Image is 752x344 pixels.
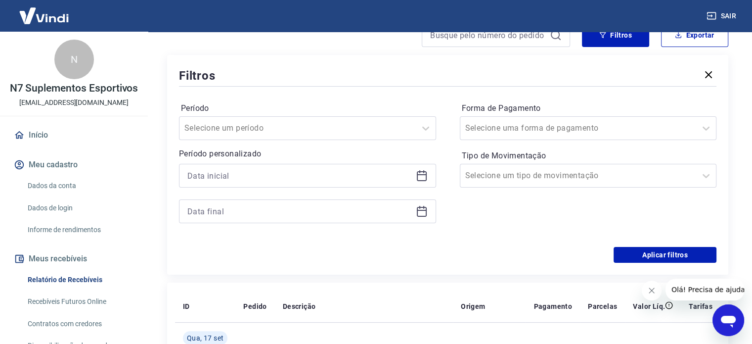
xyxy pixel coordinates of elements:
a: Início [12,124,136,146]
p: [EMAIL_ADDRESS][DOMAIN_NAME] [19,98,129,108]
input: Data final [187,204,412,219]
h5: Filtros [179,68,216,84]
p: Pedido [243,301,266,311]
p: Origem [461,301,485,311]
a: Informe de rendimentos [24,220,136,240]
button: Aplicar filtros [614,247,716,263]
p: Valor Líq. [633,301,665,311]
label: Forma de Pagamento [462,102,715,114]
label: Tipo de Movimentação [462,150,715,162]
p: Descrição [283,301,316,311]
input: Busque pelo número do pedido [430,28,546,43]
p: Tarifas [689,301,712,311]
iframe: Botão para abrir a janela de mensagens [712,304,744,336]
iframe: Fechar mensagem [642,281,662,300]
div: N [54,40,94,79]
p: ID [183,301,190,311]
a: Dados da conta [24,176,136,196]
img: Vindi [12,0,76,31]
p: Período personalizado [179,148,436,160]
p: N7 Suplementos Esportivos [10,83,138,94]
span: Qua, 17 set [187,333,223,343]
p: Parcelas [588,301,617,311]
a: Dados de login [24,198,136,218]
button: Meu cadastro [12,154,136,176]
button: Sair [705,7,740,25]
iframe: Mensagem da empresa [665,279,744,300]
button: Filtros [582,23,649,47]
input: Data inicial [187,168,412,183]
a: Contratos com credores [24,314,136,334]
a: Relatório de Recebíveis [24,270,136,290]
span: Olá! Precisa de ajuda? [6,7,83,15]
label: Período [181,102,434,114]
p: Pagamento [533,301,572,311]
button: Exportar [661,23,728,47]
button: Meus recebíveis [12,248,136,270]
a: Recebíveis Futuros Online [24,292,136,312]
